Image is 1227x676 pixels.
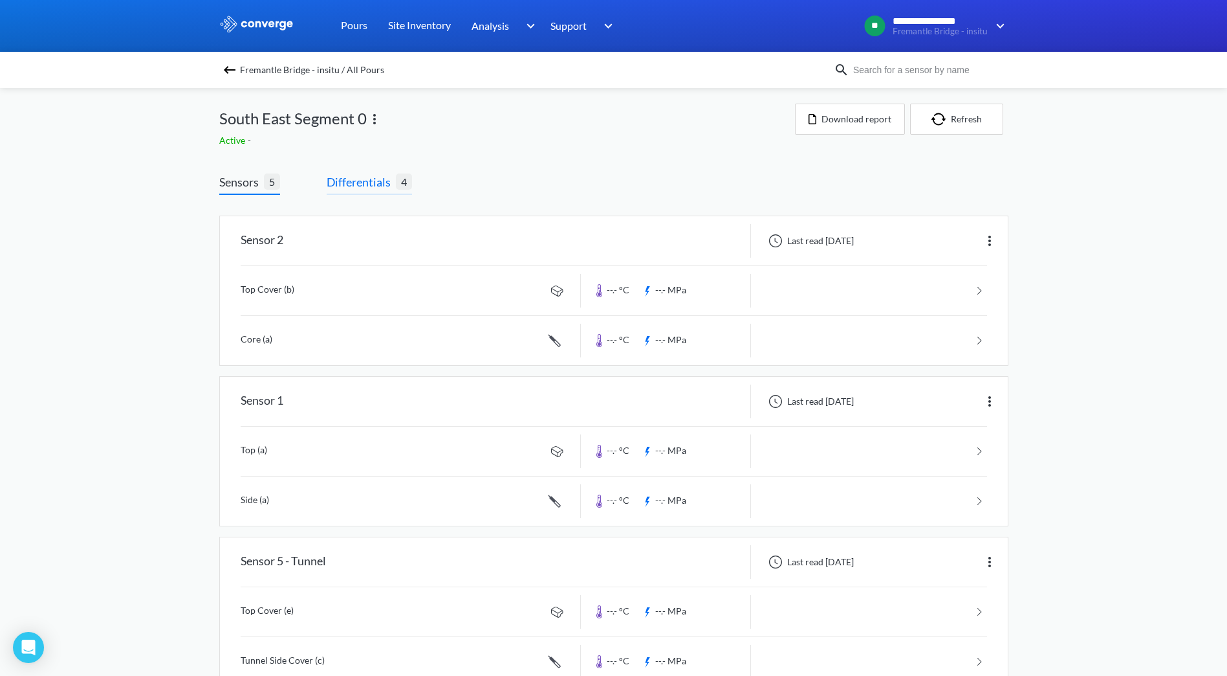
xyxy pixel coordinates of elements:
[219,16,294,32] img: logo_ewhite.svg
[241,224,283,258] div: Sensor 2
[264,174,280,190] span: 5
[761,233,858,249] div: Last read [DATE]
[241,545,326,579] div: Sensor 5 - Tunnel
[472,17,509,34] span: Analysis
[219,106,367,131] span: South East Segment 0
[327,173,396,191] span: Differentials
[13,632,44,663] div: Open Intercom Messenger
[222,62,237,78] img: backspace.svg
[219,173,264,191] span: Sensors
[517,18,538,34] img: downArrow.svg
[834,62,849,78] img: icon-search.svg
[982,394,997,409] img: more.svg
[761,394,858,409] div: Last read [DATE]
[795,104,905,135] button: Download report
[367,111,382,127] img: more.svg
[809,114,816,124] img: icon-file.svg
[396,174,412,190] span: 4
[931,113,951,126] img: icon-refresh.svg
[550,17,587,34] span: Support
[893,27,988,36] span: Fremantle Bridge - insitu
[248,135,254,146] span: -
[761,554,858,570] div: Last read [DATE]
[240,61,384,79] span: Fremantle Bridge - insitu / All Pours
[596,18,616,34] img: downArrow.svg
[849,63,1006,77] input: Search for a sensor by name
[982,233,997,249] img: more.svg
[982,554,997,570] img: more.svg
[241,385,283,418] div: Sensor 1
[219,135,248,146] span: Active
[910,104,1003,135] button: Refresh
[988,18,1008,34] img: downArrow.svg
